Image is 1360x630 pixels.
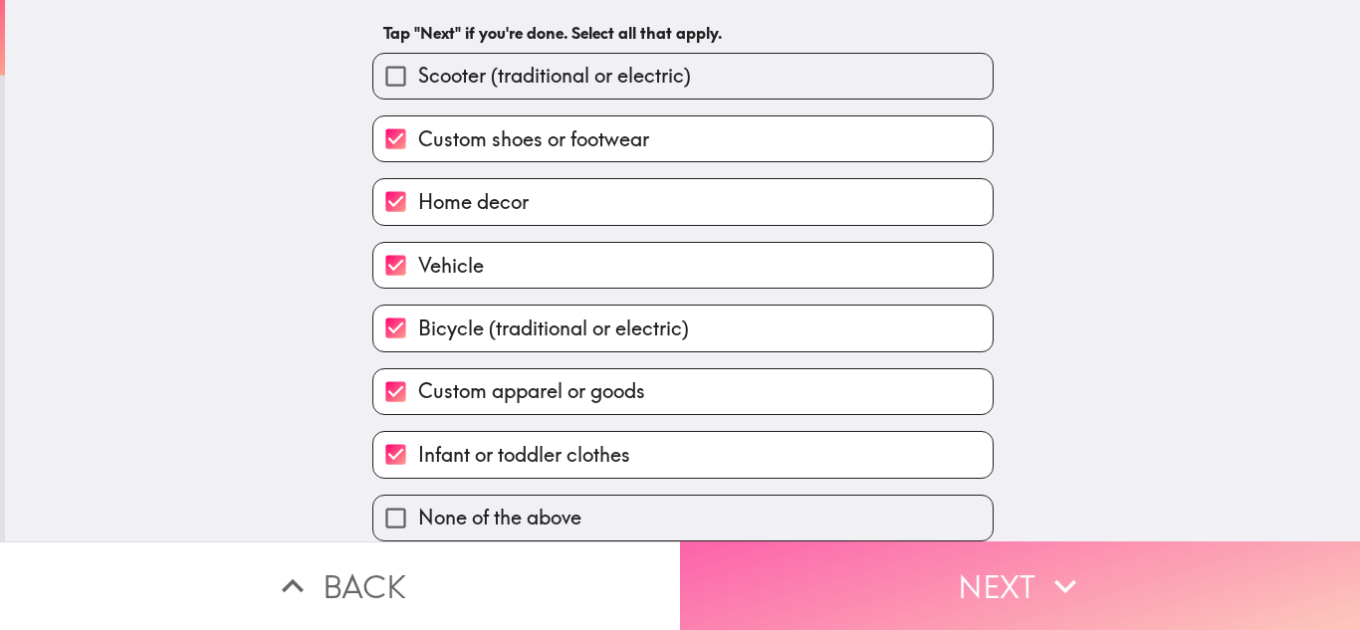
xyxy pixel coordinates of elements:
button: Bicycle (traditional or electric) [373,306,993,350]
span: Vehicle [418,252,484,280]
button: Home decor [373,179,993,224]
button: Infant or toddler clothes [373,432,993,477]
button: None of the above [373,496,993,540]
span: Bicycle (traditional or electric) [418,315,689,342]
button: Custom apparel or goods [373,369,993,414]
span: Infant or toddler clothes [418,441,630,469]
button: Vehicle [373,243,993,288]
span: Home decor [418,188,529,216]
span: Custom shoes or footwear [418,125,649,153]
button: Next [680,541,1360,630]
span: Scooter (traditional or electric) [418,62,691,90]
span: None of the above [418,504,581,531]
button: Custom shoes or footwear [373,116,993,161]
h6: Tap "Next" if you're done. Select all that apply. [383,22,983,44]
span: Custom apparel or goods [418,377,645,405]
button: Scooter (traditional or electric) [373,54,993,99]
